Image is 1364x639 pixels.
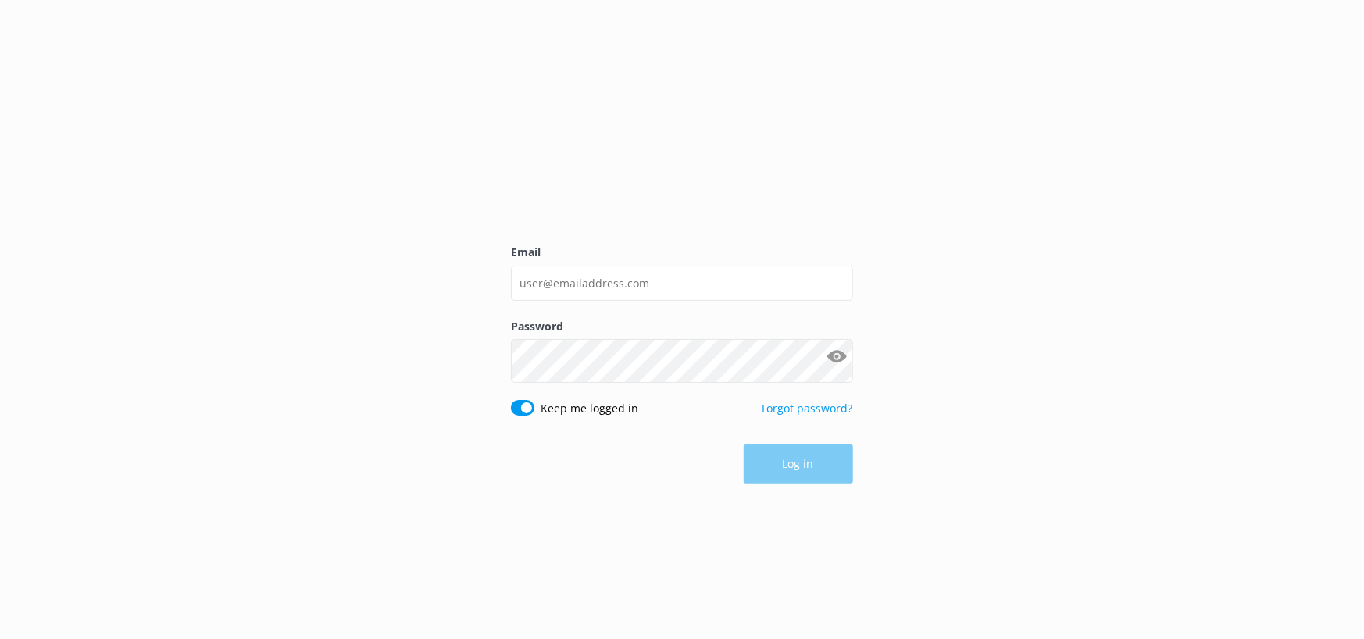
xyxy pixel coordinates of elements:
label: Password [511,318,852,335]
button: Show password [822,341,853,373]
input: user@emailaddress.com [511,266,852,301]
label: Keep me logged in [541,400,638,417]
a: Forgot password? [762,401,853,416]
label: Email [511,244,852,261]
